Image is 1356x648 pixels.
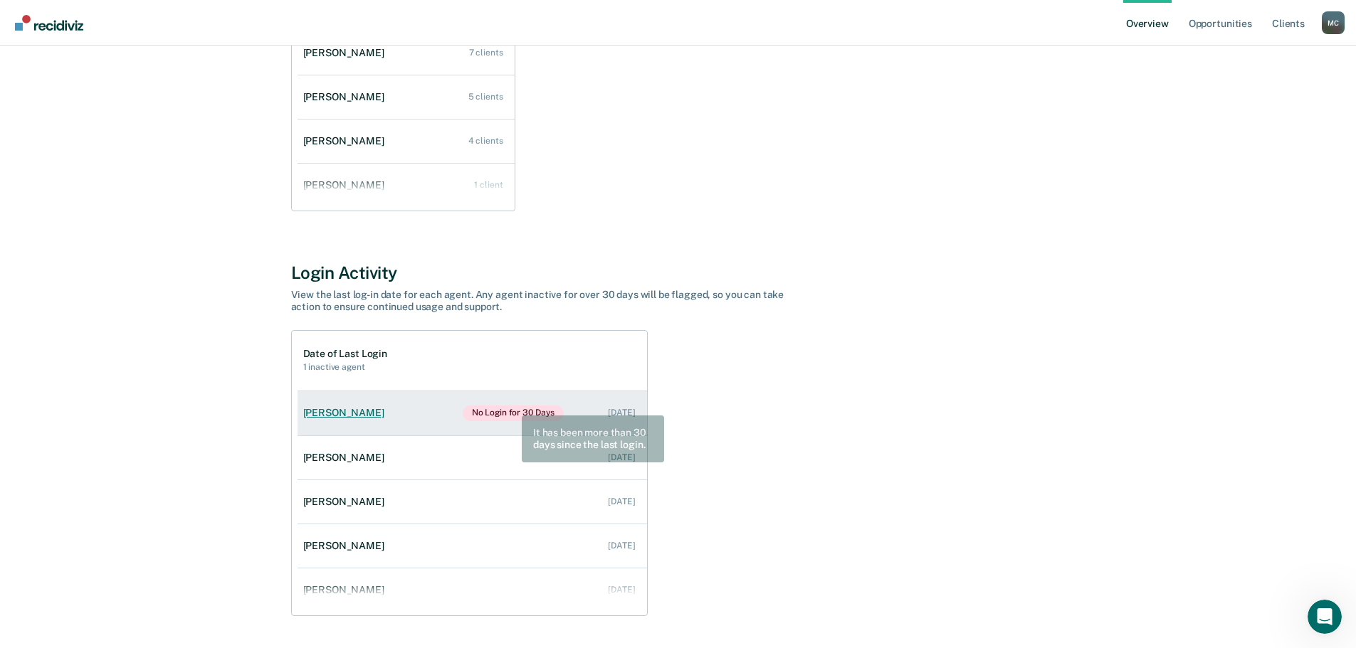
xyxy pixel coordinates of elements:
div: [PERSON_NAME] [303,179,390,191]
h2: 1 inactive agent [303,362,387,372]
button: Profile dropdown button [1322,11,1345,34]
img: Recidiviz [15,15,83,31]
div: [DATE] [608,452,635,462]
div: [PERSON_NAME] [303,47,390,59]
div: View the last log-in date for each agent. Any agent inactive for over 30 days will be flagged, so... [291,289,789,313]
a: [PERSON_NAME] [DATE] [298,570,647,610]
div: M C [1322,11,1345,34]
div: [DATE] [608,496,635,506]
a: [PERSON_NAME] 7 clients [298,33,515,73]
div: [DATE] [608,585,635,595]
div: [PERSON_NAME] [303,91,390,103]
div: [DATE] [608,408,635,418]
div: Login Activity [291,262,1066,283]
div: [PERSON_NAME] [303,407,390,419]
a: [PERSON_NAME]No Login for 30 Days [DATE] [298,391,647,435]
h1: Date of Last Login [303,348,387,360]
span: No Login for 30 Days [463,405,564,421]
a: [PERSON_NAME] 4 clients [298,121,515,161]
a: [PERSON_NAME] [DATE] [298,437,647,478]
div: 7 clients [469,48,503,58]
div: [DATE] [608,541,635,551]
a: [PERSON_NAME] [DATE] [298,482,647,522]
div: 1 client [474,180,503,190]
div: [PERSON_NAME] [303,135,390,147]
div: [PERSON_NAME] [303,584,390,596]
a: [PERSON_NAME] 5 clients [298,77,515,117]
iframe: Intercom live chat [1308,600,1342,634]
a: [PERSON_NAME] 1 client [298,165,515,206]
div: 4 clients [468,136,503,146]
div: [PERSON_NAME] [303,540,390,552]
div: [PERSON_NAME] [303,496,390,508]
div: [PERSON_NAME] [303,452,390,464]
a: [PERSON_NAME] [DATE] [298,526,647,566]
div: 5 clients [468,92,503,102]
